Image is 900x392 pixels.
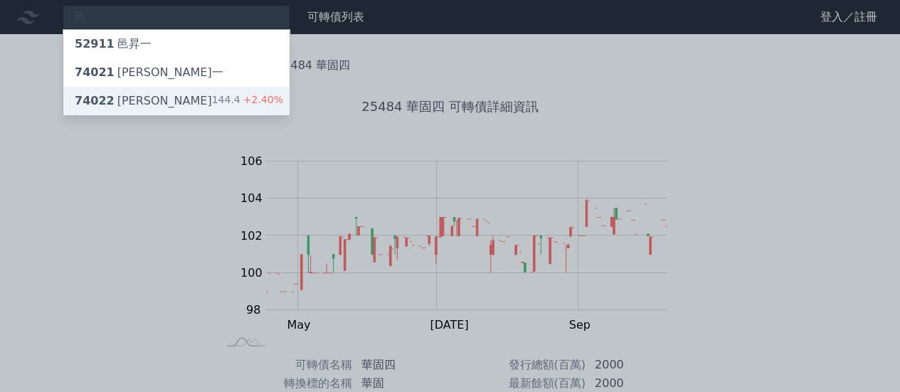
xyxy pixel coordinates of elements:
a: 74021[PERSON_NAME]一 [63,58,290,87]
a: 74022[PERSON_NAME] 144.4+2.40% [63,87,290,115]
span: 74021 [75,65,115,79]
div: 邑昇一 [75,36,152,53]
div: [PERSON_NAME]一 [75,64,223,81]
span: 52911 [75,37,115,51]
iframe: Chat Widget [829,324,900,392]
span: +2.40% [240,94,283,105]
div: [PERSON_NAME] [75,92,212,110]
div: 144.4 [212,92,283,110]
span: 74022 [75,94,115,107]
div: 聊天小工具 [829,324,900,392]
a: 52911邑昇一 [63,30,290,58]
